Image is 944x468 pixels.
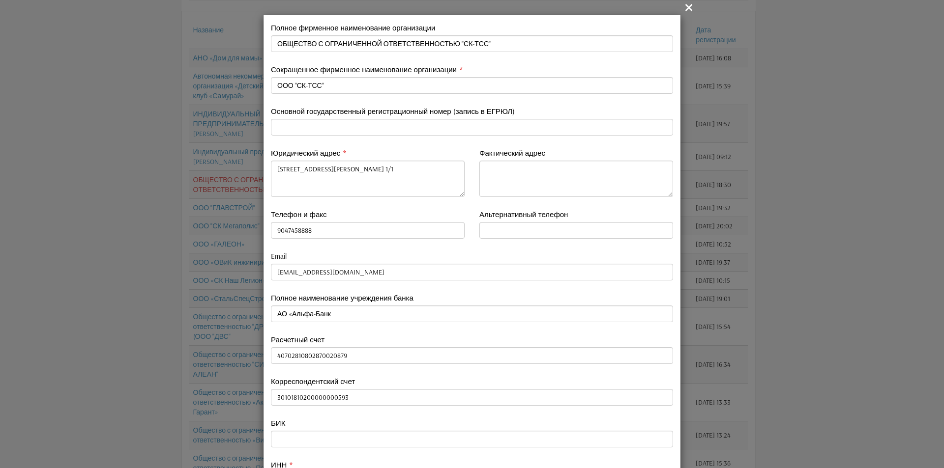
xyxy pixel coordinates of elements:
label: Email [271,251,287,261]
button: Close [683,1,695,13]
label: Расчетный счет [271,334,324,345]
textarea: [STREET_ADDRESS][PERSON_NAME] 1/1 [271,161,465,197]
label: Юридический адрес [271,148,340,158]
label: Полное наименование учреждения банка [271,293,413,303]
i:  [683,1,695,13]
label: Телефон и факс [271,209,327,220]
label: Фактический адрес [479,148,545,158]
label: Основной государственный регистрационный номер (запись в ЕГРЮЛ) [271,106,515,116]
label: Корреспондентский счет [271,376,355,386]
label: Сокращенное фирменное наименование организации [271,64,457,75]
label: Полное фирменное наименование организации [271,23,435,33]
label: Альтернативный телефон [479,209,568,220]
label: БИК [271,418,285,428]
